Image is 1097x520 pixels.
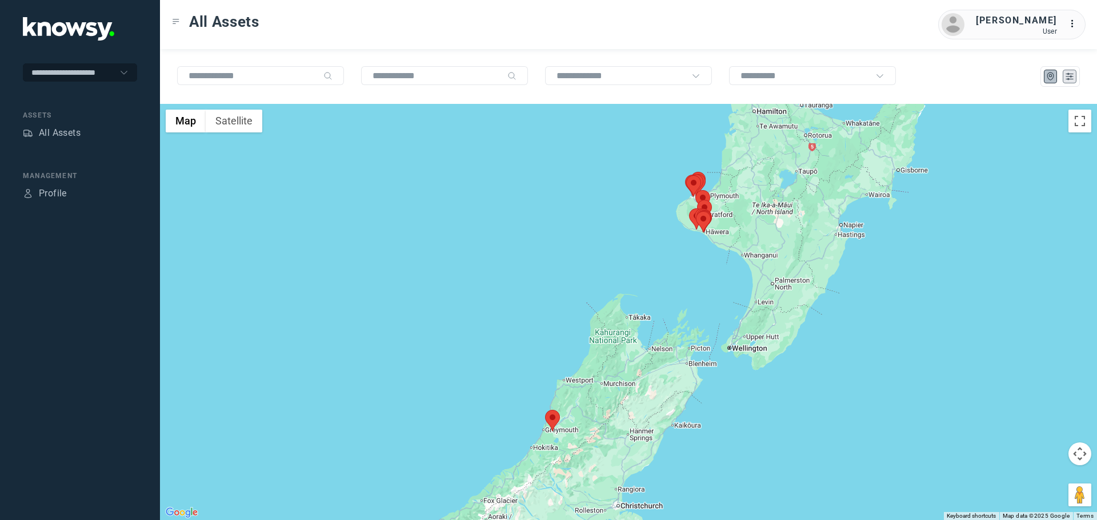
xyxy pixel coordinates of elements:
[39,126,81,140] div: All Assets
[1068,17,1082,33] div: :
[163,505,201,520] img: Google
[1068,442,1091,465] button: Map camera controls
[947,512,996,520] button: Keyboard shortcuts
[1064,71,1075,82] div: List
[1068,483,1091,506] button: Drag Pegman onto the map to open Street View
[189,11,259,32] span: All Assets
[323,71,333,80] div: Search
[23,128,33,138] div: Assets
[1076,513,1094,519] a: Terms (opens in new tab)
[1003,513,1070,519] span: Map data ©2025 Google
[23,188,33,199] div: Profile
[163,505,201,520] a: Open this area in Google Maps (opens a new window)
[23,126,81,140] a: AssetsAll Assets
[976,14,1057,27] div: [PERSON_NAME]
[1068,110,1091,132] button: Toggle fullscreen view
[1046,71,1056,82] div: Map
[39,187,67,200] div: Profile
[23,110,137,120] div: Assets
[1068,17,1082,31] div: :
[976,27,1057,35] div: User
[1069,19,1080,28] tspan: ...
[942,13,964,36] img: avatar.png
[166,110,206,132] button: Show street map
[23,187,67,200] a: ProfileProfile
[23,17,114,41] img: Application Logo
[23,171,137,181] div: Management
[507,71,517,80] div: Search
[172,18,180,26] div: Toggle Menu
[206,110,262,132] button: Show satellite imagery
